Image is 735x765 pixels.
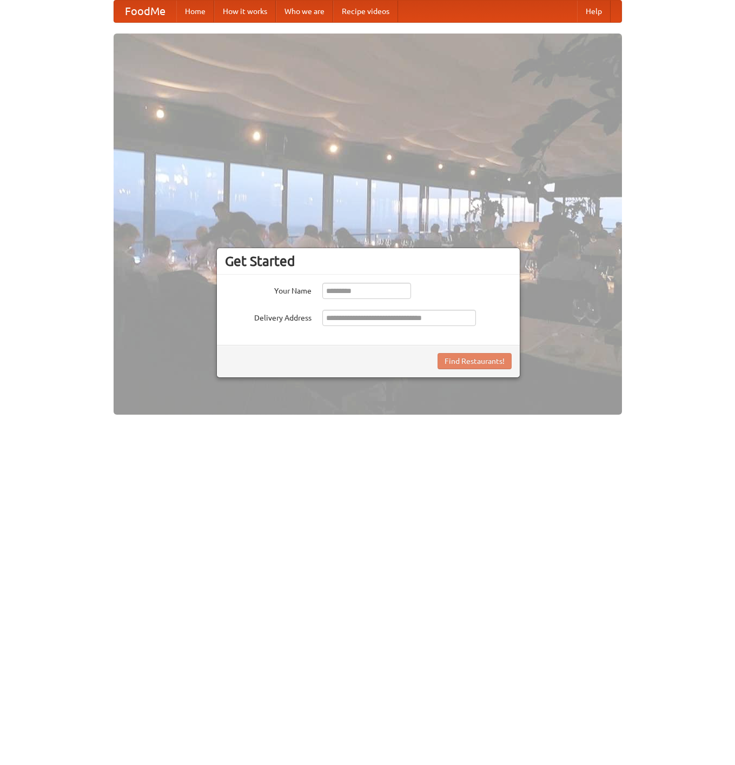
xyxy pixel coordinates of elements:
[225,310,312,323] label: Delivery Address
[176,1,214,22] a: Home
[114,1,176,22] a: FoodMe
[438,353,512,369] button: Find Restaurants!
[577,1,611,22] a: Help
[214,1,276,22] a: How it works
[333,1,398,22] a: Recipe videos
[276,1,333,22] a: Who we are
[225,283,312,296] label: Your Name
[225,253,512,269] h3: Get Started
